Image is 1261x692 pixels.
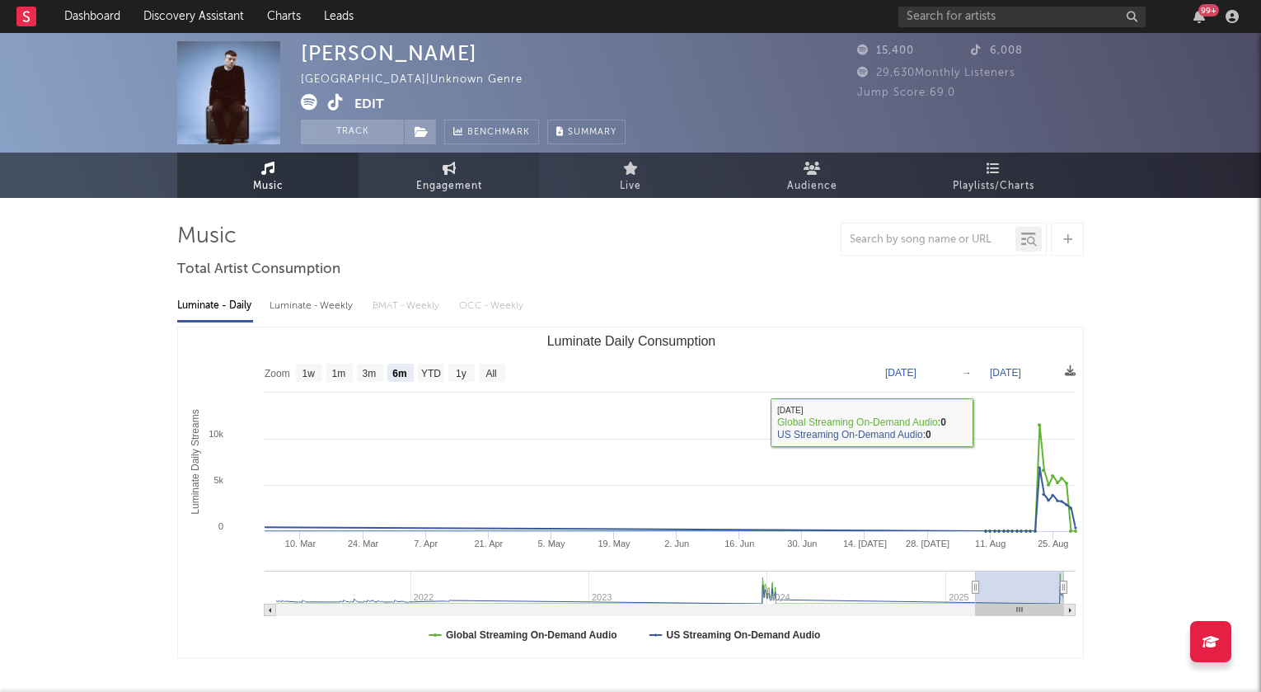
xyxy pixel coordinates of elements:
[456,368,466,379] text: 1y
[537,539,565,548] text: 5. May
[218,521,223,531] text: 0
[265,368,290,379] text: Zoom
[302,368,316,379] text: 1w
[902,153,1084,198] a: Playlists/Charts
[190,409,201,514] text: Luminate Daily Streams
[841,233,1015,247] input: Search by song name or URL
[421,368,441,379] text: YTD
[620,177,641,196] span: Live
[906,539,949,548] text: 28. [DATE]
[177,153,359,198] a: Music
[270,292,356,320] div: Luminate - Weekly
[962,367,972,379] text: →
[857,87,955,98] span: Jump Score: 69.0
[474,539,503,548] text: 21. Apr
[209,429,223,439] text: 10k
[598,539,630,548] text: 19. May
[885,367,916,379] text: [DATE]
[898,7,1146,27] input: Search for artists
[1038,539,1068,548] text: 25. Aug
[348,539,379,548] text: 24. Mar
[724,539,754,548] text: 16. Jun
[540,153,721,198] a: Live
[301,70,541,90] div: [GEOGRAPHIC_DATA] | Unknown Genre
[177,260,340,280] span: Total Artist Consumption
[666,629,820,641] text: US Streaming On-Demand Audio
[253,177,284,196] span: Music
[787,177,837,196] span: Audience
[178,327,1084,657] svg: Luminate Daily Consumption
[446,629,617,641] text: Global Streaming On-Demand Audio
[857,45,914,56] span: 15,400
[363,368,377,379] text: 3m
[721,153,902,198] a: Audience
[444,120,539,144] a: Benchmark
[467,123,530,143] span: Benchmark
[664,539,689,548] text: 2. Jun
[213,475,223,485] text: 5k
[392,368,406,379] text: 6m
[975,539,1006,548] text: 11. Aug
[177,292,253,320] div: Luminate - Daily
[485,368,496,379] text: All
[787,539,817,548] text: 30. Jun
[990,367,1021,379] text: [DATE]
[953,177,1034,196] span: Playlists/Charts
[1193,10,1205,23] button: 99+
[414,539,438,548] text: 7. Apr
[301,41,477,65] div: [PERSON_NAME]
[359,153,540,198] a: Engagement
[285,539,316,548] text: 10. Mar
[301,120,404,144] button: Track
[416,177,482,196] span: Engagement
[354,94,384,115] button: Edit
[547,334,716,348] text: Luminate Daily Consumption
[857,68,1015,78] span: 29,630 Monthly Listeners
[568,128,616,137] span: Summary
[1198,4,1219,16] div: 99 +
[332,368,346,379] text: 1m
[843,539,887,548] text: 14. [DATE]
[547,120,626,144] button: Summary
[971,45,1023,56] span: 6,008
